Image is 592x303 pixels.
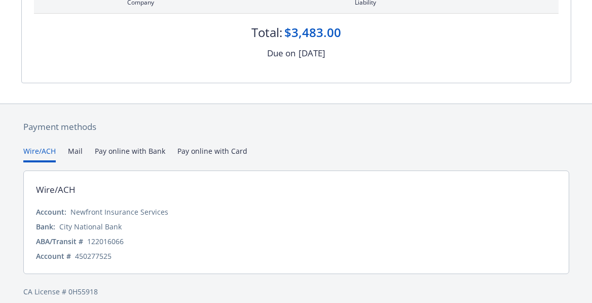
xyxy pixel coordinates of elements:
[36,207,66,217] div: Account:
[95,146,165,162] button: Pay online with Bank
[177,146,247,162] button: Pay online with Card
[23,120,569,133] div: Payment methods
[36,251,71,261] div: Account #
[36,236,83,247] div: ABA/Transit #
[23,146,56,162] button: Wire/ACH
[267,47,295,60] div: Due on
[284,24,341,41] div: $3,483.00
[36,221,55,232] div: Bank:
[59,221,122,232] div: City National Bank
[23,286,569,297] div: CA License # 0H55918
[68,146,83,162] button: Mail
[70,207,168,217] div: Newfront Insurance Services
[87,236,124,247] div: 122016066
[299,47,325,60] div: [DATE]
[251,24,282,41] div: Total:
[36,183,76,196] div: Wire/ACH
[75,251,112,261] div: 450277525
